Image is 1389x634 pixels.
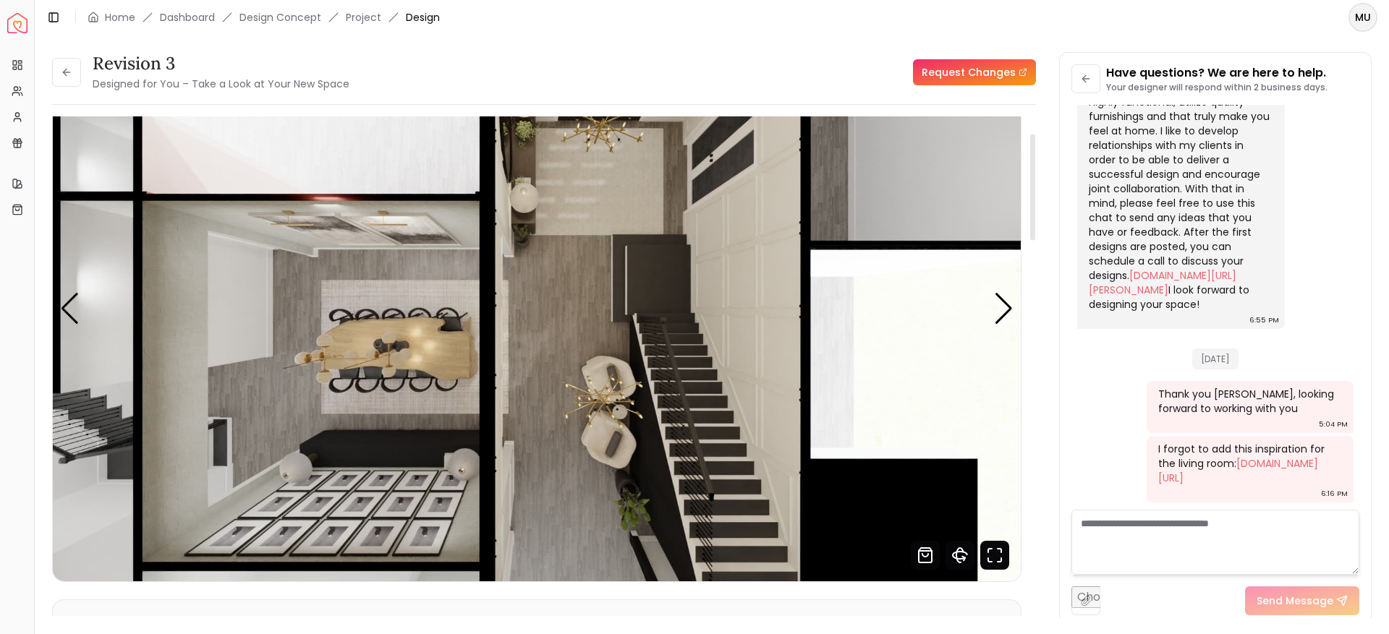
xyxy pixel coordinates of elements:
[406,10,440,25] span: Design
[88,10,440,25] nav: breadcrumb
[160,10,215,25] a: Dashboard
[93,52,349,75] h3: Revision 3
[946,541,974,570] svg: 360 View
[1319,417,1348,432] div: 5:04 PM
[7,13,27,33] a: Spacejoy
[53,37,1021,581] img: Design Render 1
[1158,387,1340,416] div: Thank you [PERSON_NAME], looking forward to working with you
[1350,4,1376,30] span: MU
[53,37,1021,581] div: 1 / 5
[7,13,27,33] img: Spacejoy Logo
[1192,348,1239,369] span: [DATE]
[53,37,1021,581] div: Carousel
[1089,268,1236,297] a: [DOMAIN_NAME][URL][PERSON_NAME]
[994,293,1014,325] div: Next slide
[913,59,1036,85] a: Request Changes
[1158,456,1318,485] a: [DOMAIN_NAME][URL]
[1249,313,1279,327] div: 6:55 PM
[1321,487,1348,501] div: 6:16 PM
[93,77,349,91] small: Designed for You – Take a Look at Your New Space
[346,10,381,25] a: Project
[105,10,135,25] a: Home
[239,10,321,25] li: Design Concept
[1106,64,1328,82] p: Have questions? We are here to help.
[911,541,940,570] svg: Shop Products from this design
[1158,442,1340,485] div: I forgot to add this inspiration for the living room:
[60,293,80,325] div: Previous slide
[1106,82,1328,93] p: Your designer will respond within 2 business days.
[980,541,1009,570] svg: Fullscreen
[1348,3,1377,32] button: MU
